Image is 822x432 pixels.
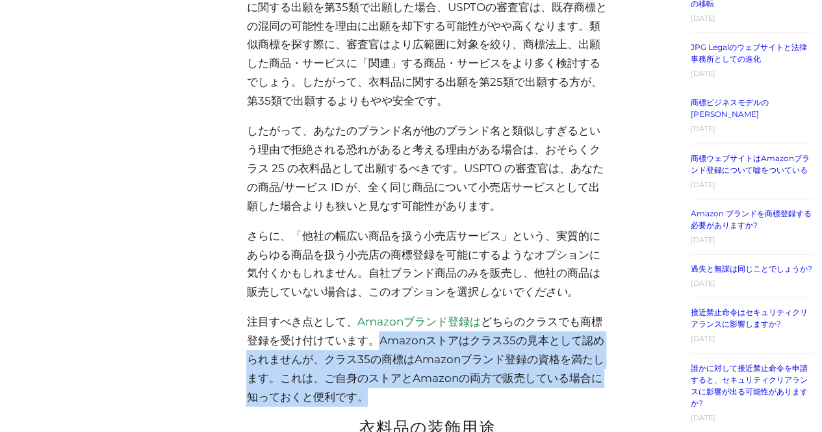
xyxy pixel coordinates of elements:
[691,97,769,119] a: 商標ビジネスモデルの[PERSON_NAME]
[691,69,715,78] font: [DATE]
[246,266,600,298] font: 自社ブランド商品のみを販売し、他社の商品は販売していない場合は、このオプションを選択
[478,285,578,298] font: しないでください。
[691,14,715,23] font: [DATE]
[691,235,715,244] font: [DATE]
[691,209,812,230] a: Amazon ブランドを商標登録する必要がありますか?
[691,124,715,133] font: [DATE]
[691,363,808,408] a: 誰かに対して接近禁止命令を申請すると、セキュリティクリアランスに影響が出る可能性がありますか?
[691,413,715,422] font: [DATE]
[357,315,480,328] a: Amazonブランド登録は
[246,315,357,328] font: 注目すべき点として、
[691,42,807,64] a: JPG Legalのウェブサイトと法律事務所としての進化
[691,279,715,288] font: [DATE]
[691,334,715,343] font: [DATE]
[691,264,812,273] a: 過失と無謀は同じことでしょうか?
[246,315,604,403] font: どちらのクラスでも商標登録を受け付けています。Amazonストアはクラス35の見本として認められませんが、クラス35の商標はAmazonブランド登録の資格を満たします。これは、ご自身のストアとA...
[691,180,715,189] font: [DATE]
[246,124,603,212] font: したがって、あなたのブランド名が他のブランド名と類似しすぎるという理由で拒絶される恐れがあると考える理由がある場合は、おそらくクラス 25 の衣料品として出願するべきです。USPTO の審査官は...
[691,307,808,329] a: 接近禁止命令はセキュリティクリアランスに影響しますか?
[246,229,600,280] font: さらに、「他社の幅広い商品を扱う小売店サービス」という、実質的にあらゆる商品を扱う小売店の商標登録を可能にするようなオプションに気付くかもしれません。
[691,153,810,175] a: 商標ウェブサイトはAmazonブランド登録について嘘をついている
